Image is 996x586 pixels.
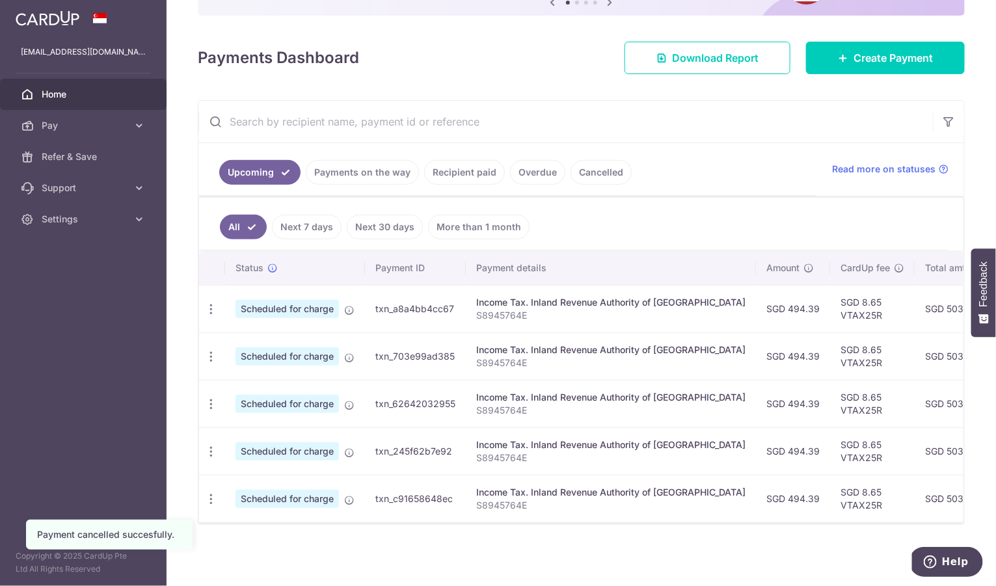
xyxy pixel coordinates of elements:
[806,42,965,74] a: Create Payment
[236,395,339,413] span: Scheduled for charge
[912,547,983,579] iframe: Opens a widget where you can find more information
[476,391,746,404] div: Income Tax. Inland Revenue Authority of [GEOGRAPHIC_DATA]
[766,261,800,274] span: Amount
[915,380,993,427] td: SGD 503.04
[476,451,746,464] p: S8945764E
[42,213,128,226] span: Settings
[42,119,128,132] span: Pay
[37,528,182,541] div: Payment cancelled succesfully.
[830,427,915,475] td: SGD 8.65 VTAX25R
[756,380,830,427] td: SGD 494.39
[756,285,830,332] td: SGD 494.39
[466,251,756,285] th: Payment details
[915,475,993,522] td: SGD 503.04
[476,486,746,499] div: Income Tax. Inland Revenue Authority of [GEOGRAPHIC_DATA]
[236,300,339,318] span: Scheduled for charge
[365,427,466,475] td: txn_245f62b7e92
[365,251,466,285] th: Payment ID
[42,88,128,101] span: Home
[476,499,746,512] p: S8945764E
[830,475,915,522] td: SGD 8.65 VTAX25R
[756,475,830,522] td: SGD 494.39
[16,10,79,26] img: CardUp
[476,309,746,322] p: S8945764E
[832,163,949,176] a: Read more on statuses
[476,356,746,369] p: S8945764E
[428,215,530,239] a: More than 1 month
[347,215,423,239] a: Next 30 days
[365,332,466,380] td: txn_703e99ad385
[476,296,746,309] div: Income Tax. Inland Revenue Authority of [GEOGRAPHIC_DATA]
[830,332,915,380] td: SGD 8.65 VTAX25R
[978,261,989,307] span: Feedback
[365,475,466,522] td: txn_c91658648ec
[672,50,759,66] span: Download Report
[756,427,830,475] td: SGD 494.39
[830,285,915,332] td: SGD 8.65 VTAX25R
[236,442,339,460] span: Scheduled for charge
[236,261,263,274] span: Status
[756,332,830,380] td: SGD 494.39
[42,150,128,163] span: Refer & Save
[424,160,505,185] a: Recipient paid
[219,160,301,185] a: Upcoming
[841,261,890,274] span: CardUp fee
[306,160,419,185] a: Payments on the way
[220,215,267,239] a: All
[236,347,339,366] span: Scheduled for charge
[198,101,933,142] input: Search by recipient name, payment id or reference
[198,46,359,70] h4: Payments Dashboard
[915,427,993,475] td: SGD 503.04
[854,50,933,66] span: Create Payment
[21,46,146,59] p: [EMAIL_ADDRESS][DOMAIN_NAME]
[272,215,342,239] a: Next 7 days
[915,285,993,332] td: SGD 503.04
[365,285,466,332] td: txn_a8a4bb4cc67
[915,332,993,380] td: SGD 503.04
[625,42,790,74] a: Download Report
[365,380,466,427] td: txn_62642032955
[476,438,746,451] div: Income Tax. Inland Revenue Authority of [GEOGRAPHIC_DATA]
[510,160,565,185] a: Overdue
[236,490,339,508] span: Scheduled for charge
[832,163,935,176] span: Read more on statuses
[571,160,632,185] a: Cancelled
[925,261,968,274] span: Total amt.
[971,248,996,337] button: Feedback - Show survey
[42,181,128,194] span: Support
[830,380,915,427] td: SGD 8.65 VTAX25R
[476,343,746,356] div: Income Tax. Inland Revenue Authority of [GEOGRAPHIC_DATA]
[476,404,746,417] p: S8945764E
